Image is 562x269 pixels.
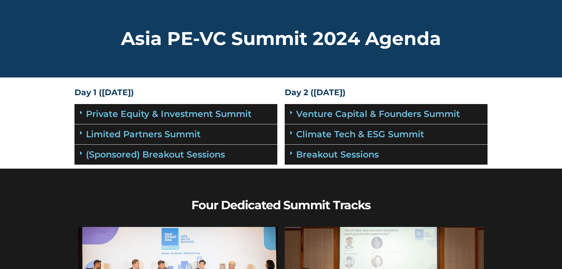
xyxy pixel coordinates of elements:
[296,108,460,119] a: Venture Capital & Founders​ Summit
[296,129,424,139] a: Climate Tech & ESG Summit
[74,30,488,48] h2: Asia PE-VC Summit 2024 Agenda
[296,149,379,160] a: Breakout Sessions
[86,129,201,139] a: Limited Partners Summit
[86,149,225,160] a: (Sponsored) Breakout Sessions
[285,89,488,97] h4: Day 2 ([DATE])
[191,198,370,212] b: Four Dedicated Summit Tracks
[74,89,277,97] h4: Day 1 ([DATE])
[86,108,251,119] a: Private Equity & Investment Summit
